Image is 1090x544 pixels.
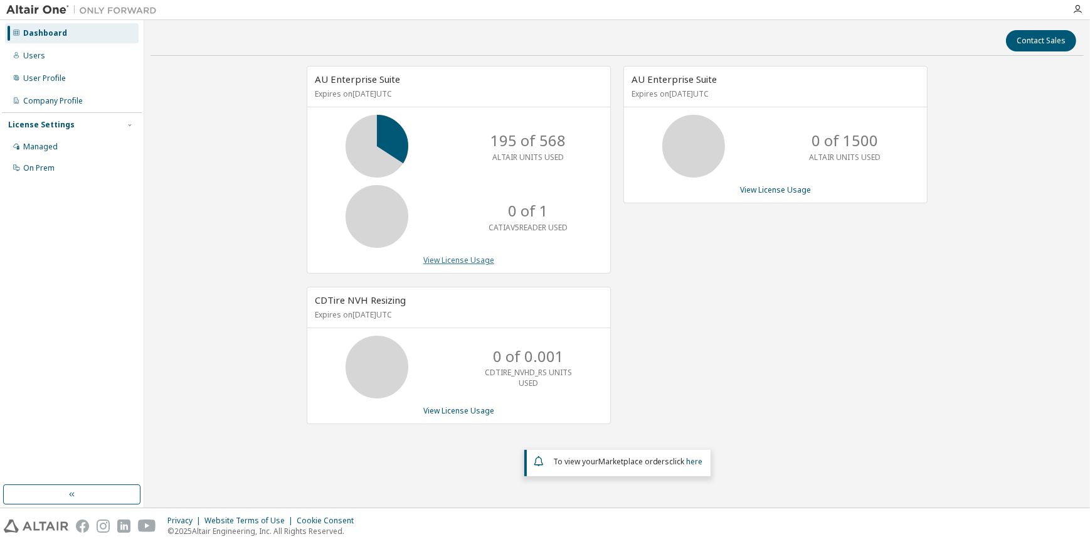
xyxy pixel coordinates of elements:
[117,520,130,533] img: linkedin.svg
[632,73,717,85] span: AU Enterprise Suite
[812,130,878,151] p: 0 of 1500
[23,28,67,38] div: Dashboard
[167,526,361,536] p: © 2025 Altair Engineering, Inc. All Rights Reserved.
[4,520,68,533] img: altair_logo.svg
[740,184,811,195] a: View License Usage
[23,51,45,61] div: Users
[423,255,494,265] a: View License Usage
[315,294,406,306] span: CDTire NVH Resizing
[423,405,494,416] a: View License Usage
[8,120,75,130] div: License Settings
[97,520,110,533] img: instagram.svg
[493,346,564,367] p: 0 of 0.001
[138,520,156,533] img: youtube.svg
[489,222,568,233] p: CATIAV5READER USED
[553,456,703,467] span: To view your click
[1006,30,1076,51] button: Contact Sales
[508,200,548,221] p: 0 of 1
[23,142,58,152] div: Managed
[492,152,564,163] p: ALTAIR UNITS USED
[598,456,670,467] em: Marketplace orders
[687,456,703,467] a: here
[490,130,566,151] p: 195 of 568
[23,96,83,106] div: Company Profile
[23,163,55,173] div: On Prem
[6,4,163,16] img: Altair One
[76,520,89,533] img: facebook.svg
[315,309,600,320] p: Expires on [DATE] UTC
[204,516,297,526] div: Website Terms of Use
[23,73,66,83] div: User Profile
[315,88,600,99] p: Expires on [DATE] UTC
[167,516,204,526] div: Privacy
[478,367,578,388] p: CDTIRE_NVHD_RS UNITS USED
[809,152,881,163] p: ALTAIR UNITS USED
[315,73,400,85] span: AU Enterprise Suite
[632,88,916,99] p: Expires on [DATE] UTC
[297,516,361,526] div: Cookie Consent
